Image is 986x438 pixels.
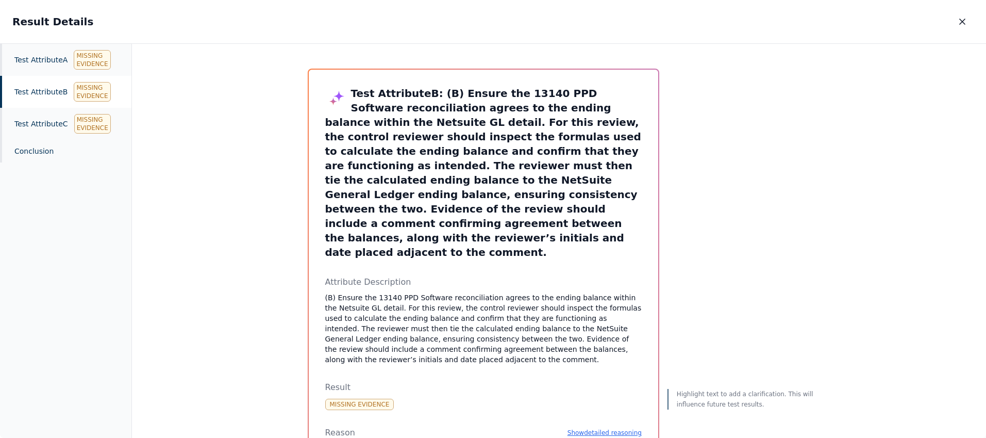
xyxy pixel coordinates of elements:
p: (B) Ensure the 13140 PPD Software reconciliation agrees to the ending balance within the Netsuite... [325,293,642,365]
div: Missing Evidence [74,114,111,134]
div: Missing Evidence [74,50,110,70]
h3: Test Attribute B : (B) Ensure the 13140 PPD Software reconciliation agrees to the ending balance ... [325,86,642,259]
div: Missing Evidence [325,399,394,410]
button: Showdetailed reasoning [567,429,642,437]
p: Result [325,381,642,394]
div: Missing Evidence [74,82,110,102]
p: Attribute Description [325,276,642,288]
h2: Result Details [12,14,93,29]
p: Highlight text to add a clarification. This will influence future test results. [677,389,816,410]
